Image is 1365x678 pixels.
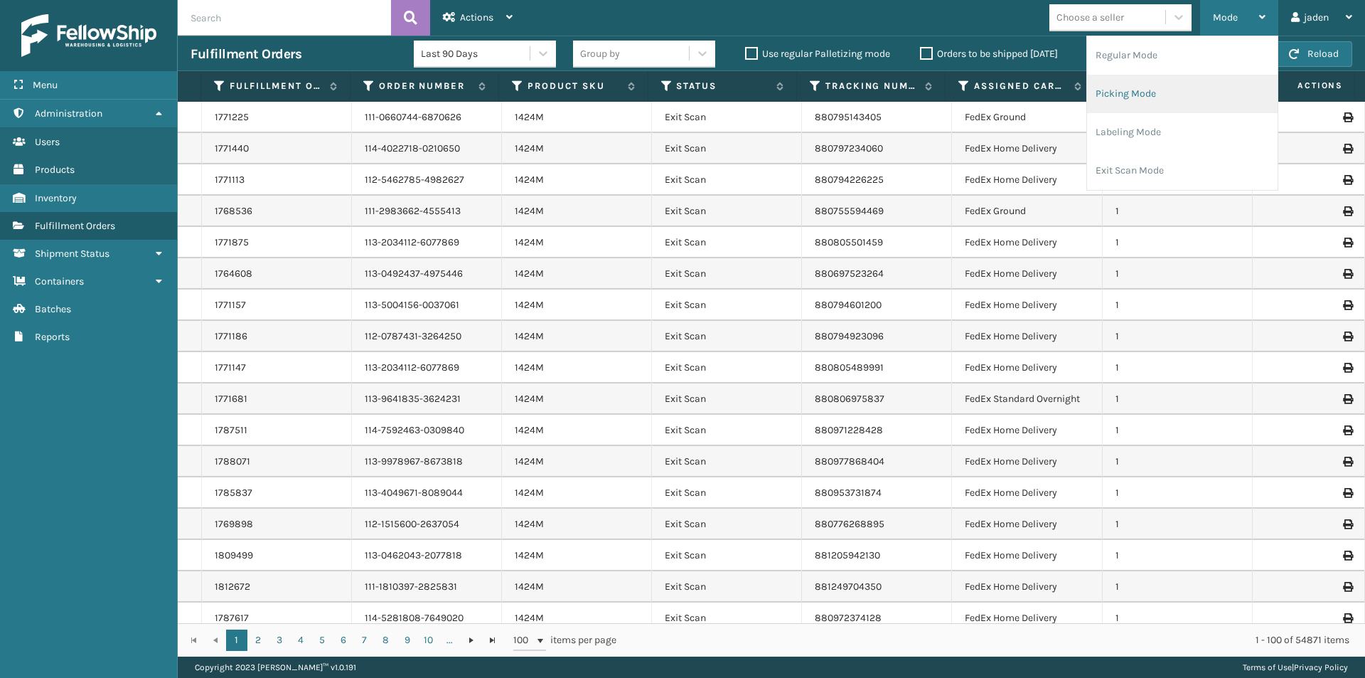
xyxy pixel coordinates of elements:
[652,383,802,415] td: Exit Scan
[352,603,502,634] td: 114-5281808-7649020
[952,133,1102,164] td: FedEx Home Delivery
[352,509,502,540] td: 112-1515600-2637054
[379,80,471,92] label: Order Number
[1103,603,1253,634] td: 1
[35,192,77,204] span: Inventory
[215,455,250,469] a: 1788071
[652,446,802,477] td: Exit Scan
[418,630,439,651] a: 10
[815,487,882,499] a: 880953731874
[652,509,802,540] td: Exit Scan
[952,509,1102,540] td: FedEx Home Delivery
[1343,551,1351,561] i: Print Label
[215,173,245,187] a: 1771113
[825,80,918,92] label: Tracking Number
[513,630,617,651] span: items per page
[1343,238,1351,248] i: Print Label
[515,487,544,499] a: 1424M
[1103,571,1253,603] td: 1
[397,630,418,651] a: 9
[652,227,802,258] td: Exit Scan
[815,361,884,374] a: 880805489991
[952,571,1102,603] td: FedEx Home Delivery
[652,102,802,133] td: Exit Scan
[352,383,502,415] td: 113-9641835-3624231
[352,227,502,258] td: 113-2034112-6077869
[352,164,502,196] td: 112-5462785-4982627
[952,383,1102,415] td: FedEx Standard Overnight
[952,164,1102,196] td: FedEx Home Delivery
[815,268,884,280] a: 880697523264
[515,299,544,311] a: 1424M
[35,220,115,232] span: Fulfillment Orders
[352,477,502,509] td: 113-4049671-8089044
[215,517,253,531] a: 1769898
[215,235,249,250] a: 1771875
[352,102,502,133] td: 111-0660744-6870626
[35,248,109,260] span: Shipment Status
[352,415,502,446] td: 114-7592463-0309840
[1343,144,1351,154] i: Print Label
[952,446,1102,477] td: FedEx Home Delivery
[815,111,882,123] a: 880795143405
[515,361,544,374] a: 1424M
[952,415,1102,446] td: FedEx Home Delivery
[352,352,502,383] td: 113-2034112-6077869
[1343,425,1351,435] i: Print Label
[652,603,802,634] td: Exit Scan
[652,352,802,383] td: Exit Scan
[1343,300,1351,310] i: Print Label
[482,630,503,651] a: Go to the last page
[528,80,620,92] label: Product SKU
[1087,75,1278,113] li: Picking Mode
[352,540,502,571] td: 113-0462043-2077818
[515,236,544,248] a: 1424M
[1103,540,1253,571] td: 1
[815,549,880,561] a: 881205942130
[676,80,769,92] label: Status
[226,630,247,651] a: 1
[1087,113,1278,152] li: Labeling Mode
[1294,662,1348,672] a: Privacy Policy
[191,46,301,63] h3: Fulfillment Orders
[515,330,544,342] a: 1424M
[1343,332,1351,341] i: Print Label
[290,630,311,651] a: 4
[513,633,535,647] span: 100
[815,393,884,405] a: 880806975837
[952,227,1102,258] td: FedEx Home Delivery
[515,393,544,405] a: 1424M
[815,612,882,624] a: 880972374128
[1103,352,1253,383] td: 1
[920,48,1058,60] label: Orders to be shipped [DATE]
[1243,662,1292,672] a: Terms of Use
[35,164,75,176] span: Products
[215,549,253,563] a: 1809499
[815,518,884,530] a: 880776268895
[352,321,502,352] td: 112-0787431-3264250
[1343,582,1351,592] i: Print Label
[1343,519,1351,529] i: Print Label
[515,424,544,436] a: 1424M
[515,111,544,123] a: 1424M
[815,236,883,248] a: 880805501459
[1343,457,1351,467] i: Print Label
[515,549,544,561] a: 1424M
[1103,477,1253,509] td: 1
[461,630,482,651] a: Go to the next page
[33,79,58,91] span: Menu
[1343,488,1351,498] i: Print Label
[215,204,252,218] a: 1768536
[1087,152,1278,190] li: Exit Scan Mode
[1343,394,1351,404] i: Print Label
[952,258,1102,290] td: FedEx Home Delivery
[215,392,247,406] a: 1771681
[1103,383,1253,415] td: 1
[269,630,290,651] a: 3
[195,657,356,678] p: Copyright 2023 [PERSON_NAME]™ v 1.0.191
[1103,227,1253,258] td: 1
[21,14,156,57] img: logo
[515,268,544,280] a: 1424M
[580,46,620,61] div: Group by
[215,611,249,625] a: 1787617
